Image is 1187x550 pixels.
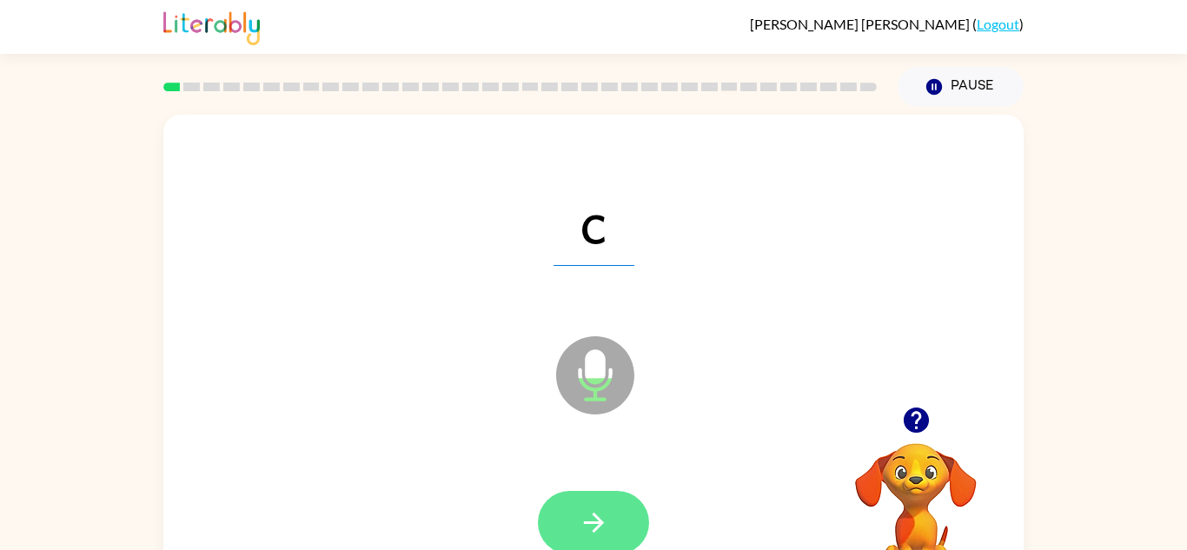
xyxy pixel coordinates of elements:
span: [PERSON_NAME] [PERSON_NAME] [750,16,972,32]
img: Literably [163,7,260,45]
div: ( ) [750,16,1024,32]
button: Pause [898,67,1024,107]
a: Logout [977,16,1019,32]
span: c [554,176,634,266]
